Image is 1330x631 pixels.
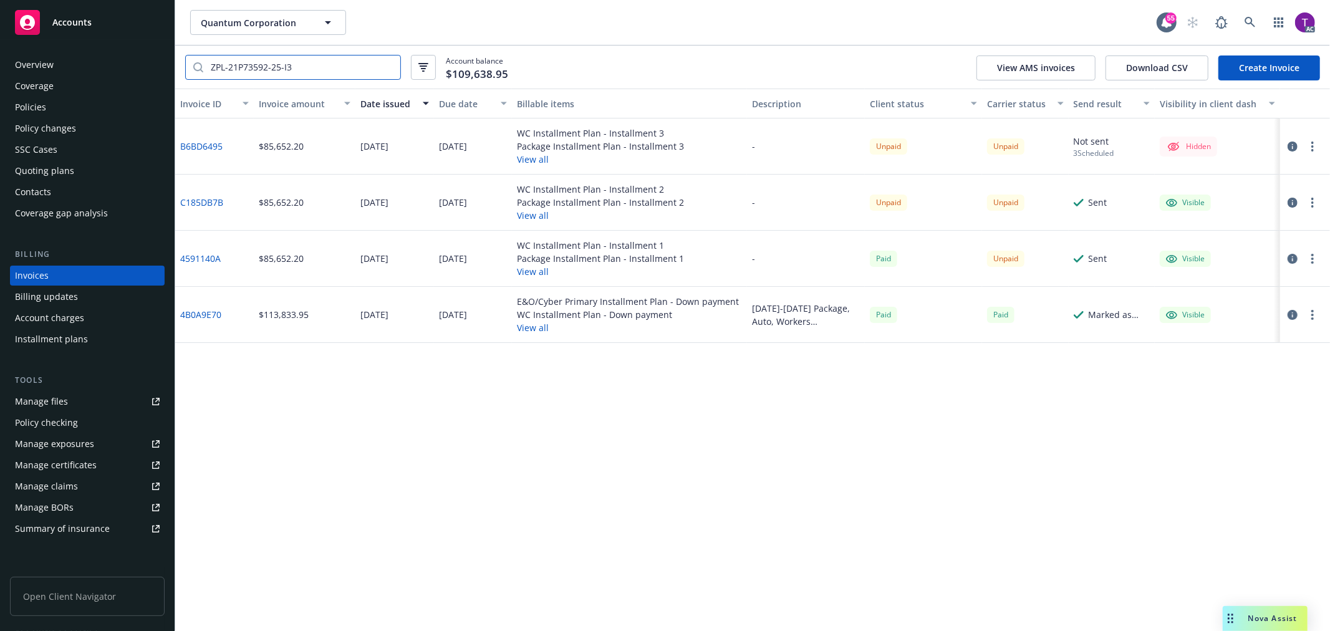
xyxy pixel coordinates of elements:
div: Billable items [517,97,742,110]
div: Paid [870,251,897,266]
div: Visible [1166,253,1205,264]
a: Policy checking [10,413,165,433]
div: [DATE] [360,252,388,265]
div: Carrier status [987,97,1049,110]
div: Tools [10,374,165,387]
button: View all [517,209,684,222]
button: View all [517,153,684,166]
span: Account balance [446,55,508,79]
div: Hidden [1166,139,1211,154]
div: [DATE] [439,140,467,153]
a: Manage BORs [10,498,165,518]
span: Open Client Navigator [10,577,165,616]
a: Manage certificates [10,455,165,475]
div: E&O/Cyber Primary Installment Plan - Down payment [517,295,739,308]
div: Coverage gap analysis [15,203,108,223]
div: Due date [439,97,494,110]
div: Unpaid [870,138,907,154]
button: Carrier status [982,89,1068,118]
a: Billing updates [10,287,165,307]
span: Accounts [52,17,92,27]
a: Manage claims [10,476,165,496]
a: Start snowing [1180,10,1205,35]
div: Unpaid [987,251,1024,266]
div: [DATE] [360,308,388,321]
button: Date issued [355,89,434,118]
div: $85,652.20 [259,196,304,209]
a: Overview [10,55,165,75]
button: Description [747,89,865,118]
button: Client status [865,89,983,118]
div: Manage files [15,392,68,412]
button: Invoice amount [254,89,355,118]
a: Manage files [10,392,165,412]
div: Summary of insurance [15,519,110,539]
div: Drag to move [1223,606,1238,631]
div: Send result [1074,97,1136,110]
button: View all [517,265,684,278]
div: Unpaid [987,195,1024,210]
div: Unpaid [987,138,1024,154]
div: WC Installment Plan - Installment 2 [517,183,684,196]
a: 4591140A [180,252,221,265]
div: Date issued [360,97,415,110]
a: Switch app [1266,10,1291,35]
div: Visible [1166,197,1205,208]
div: Manage certificates [15,455,97,475]
img: photo [1295,12,1315,32]
span: Nova Assist [1248,613,1298,624]
button: Visibility in client dash [1155,89,1280,118]
div: Manage claims [15,476,78,496]
a: SSC Cases [10,140,165,160]
a: Create Invoice [1218,55,1320,80]
div: Analytics hub [10,564,165,576]
div: Overview [15,55,54,75]
div: Contacts [15,182,51,202]
div: Package Installment Plan - Installment 2 [517,196,684,209]
button: Quantum Corporation [190,10,346,35]
div: Manage exposures [15,434,94,454]
div: 55 [1165,12,1177,24]
a: Coverage gap analysis [10,203,165,223]
div: Sent [1089,252,1107,265]
div: WC Installment Plan - Down payment [517,308,739,321]
div: Invoices [15,266,49,286]
button: Billable items [512,89,747,118]
div: [DATE] [360,196,388,209]
a: Manage exposures [10,434,165,454]
a: Search [1238,10,1263,35]
button: View all [517,321,739,334]
button: Invoice ID [175,89,254,118]
svg: Search [193,62,203,72]
div: Billing [10,248,165,261]
div: Manage BORs [15,498,74,518]
span: Quantum Corporation [201,16,309,29]
div: [DATE] [439,252,467,265]
div: [DATE] [360,140,388,153]
a: 4B0A9E70 [180,308,221,321]
div: Policies [15,97,46,117]
div: Marked as sent [1089,308,1150,321]
div: Description [752,97,860,110]
div: WC Installment Plan - Installment 3 [517,127,684,140]
a: Accounts [10,5,165,40]
div: SSC Cases [15,140,57,160]
a: Quoting plans [10,161,165,181]
div: $113,833.95 [259,308,309,321]
div: Visible [1166,309,1205,320]
div: Coverage [15,76,54,96]
span: Paid [870,307,897,322]
div: $85,652.20 [259,140,304,153]
div: Client status [870,97,964,110]
a: Coverage [10,76,165,96]
div: 3 Scheduled [1074,148,1114,158]
a: C185DB7B [180,196,223,209]
button: Download CSV [1106,55,1208,80]
a: Installment plans [10,329,165,349]
div: Unpaid [870,195,907,210]
div: - [752,252,755,265]
div: Quoting plans [15,161,74,181]
span: $109,638.95 [446,66,508,82]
